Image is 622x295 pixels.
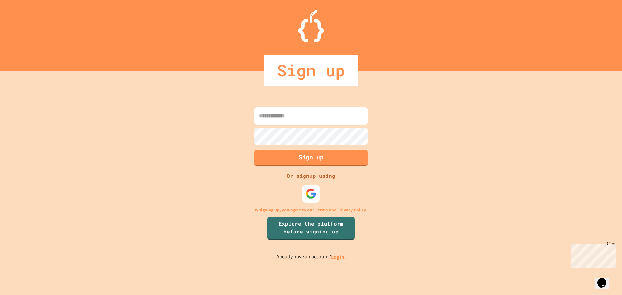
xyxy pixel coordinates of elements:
button: Sign up [254,150,368,166]
p: Already have an account? [276,253,346,261]
a: Terms [316,207,328,213]
img: Logo.svg [298,10,324,42]
div: Sign up [264,55,358,86]
div: Chat with us now!Close [3,3,45,41]
iframe: chat widget [568,241,616,268]
iframe: chat widget [595,269,616,289]
img: google-icon.svg [306,188,317,199]
a: Explore the platform before signing up [267,217,355,240]
a: Privacy Policy [338,207,366,213]
p: By signing up, you agree to our and . [253,207,369,213]
div: Or signup using [285,172,337,180]
a: Log in. [331,254,346,260]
